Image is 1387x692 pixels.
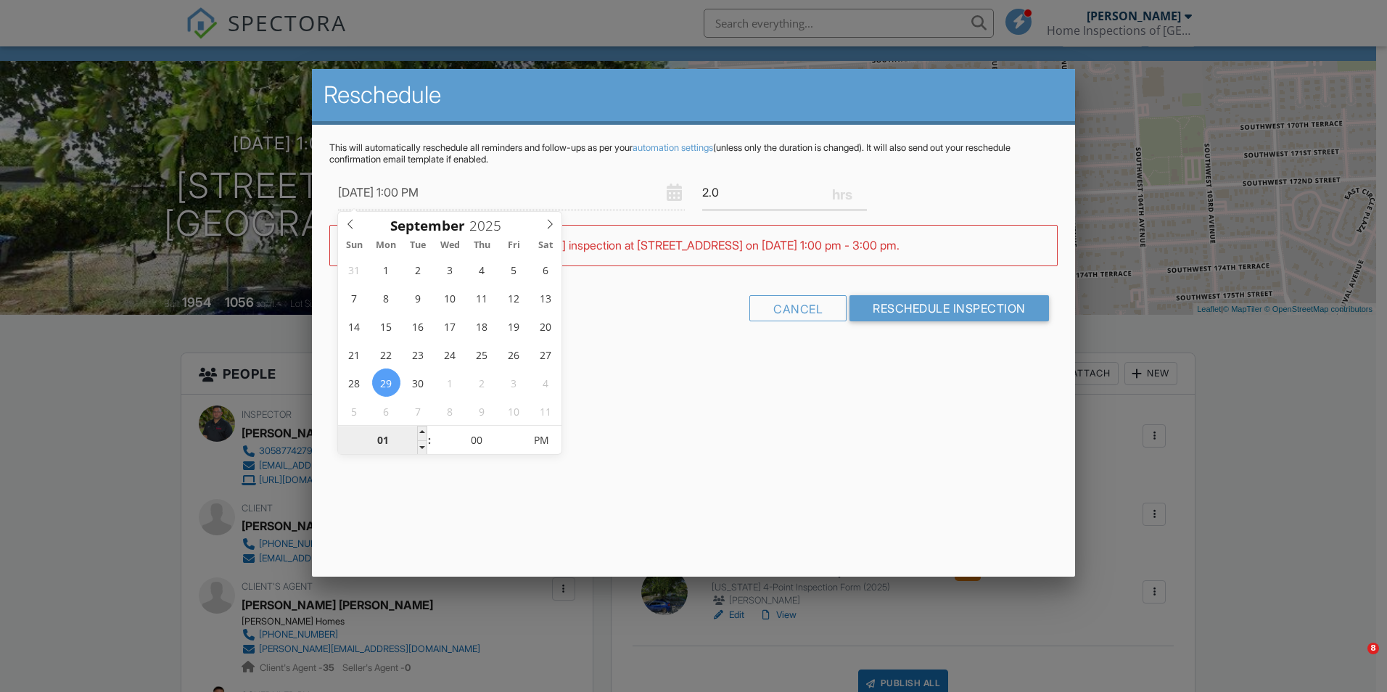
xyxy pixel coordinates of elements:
[372,340,400,368] span: September 22, 2025
[340,368,369,397] span: September 28, 2025
[468,312,496,340] span: September 18, 2025
[468,397,496,425] span: October 9, 2025
[372,312,400,340] span: September 15, 2025
[633,142,713,153] a: automation settings
[427,426,432,455] span: :
[500,312,528,340] span: September 19, 2025
[436,284,464,312] span: September 10, 2025
[404,368,432,397] span: September 30, 2025
[436,397,464,425] span: October 8, 2025
[340,255,369,284] span: August 31, 2025
[436,255,464,284] span: September 3, 2025
[340,397,369,425] span: October 5, 2025
[404,284,432,312] span: September 9, 2025
[324,81,1063,110] h2: Reschedule
[531,340,559,368] span: September 27, 2025
[436,340,464,368] span: September 24, 2025
[338,241,370,250] span: Sun
[404,255,432,284] span: September 2, 2025
[390,219,465,233] span: Scroll to increment
[404,340,432,368] span: September 23, 2025
[531,284,559,312] span: September 13, 2025
[531,368,559,397] span: October 4, 2025
[468,284,496,312] span: September 11, 2025
[500,255,528,284] span: September 5, 2025
[340,312,369,340] span: September 14, 2025
[500,397,528,425] span: October 10, 2025
[372,255,400,284] span: September 1, 2025
[372,368,400,397] span: September 29, 2025
[372,284,400,312] span: September 8, 2025
[530,241,561,250] span: Sat
[404,312,432,340] span: September 16, 2025
[749,295,847,321] div: Cancel
[500,340,528,368] span: September 26, 2025
[531,397,559,425] span: October 11, 2025
[522,426,561,455] span: Click to toggle
[531,255,559,284] span: September 6, 2025
[436,312,464,340] span: September 17, 2025
[500,368,528,397] span: October 3, 2025
[468,340,496,368] span: September 25, 2025
[849,295,1049,321] input: Reschedule Inspection
[436,368,464,397] span: October 1, 2025
[338,427,427,456] input: Scroll to increment
[468,255,496,284] span: September 4, 2025
[466,241,498,250] span: Thu
[372,397,400,425] span: October 6, 2025
[432,426,522,455] input: Scroll to increment
[465,216,513,235] input: Scroll to increment
[1367,643,1379,654] span: 8
[500,284,528,312] span: September 12, 2025
[340,284,369,312] span: September 7, 2025
[404,397,432,425] span: October 7, 2025
[329,142,1058,165] p: This will automatically reschedule all reminders and follow-ups as per your (unless only the dura...
[531,312,559,340] span: September 20, 2025
[434,241,466,250] span: Wed
[498,241,530,250] span: Fri
[468,368,496,397] span: October 2, 2025
[402,241,434,250] span: Tue
[1338,643,1372,677] iframe: Intercom live chat
[340,340,369,368] span: September 21, 2025
[370,241,402,250] span: Mon
[329,225,1058,265] div: WARNING: Conflicts with [PERSON_NAME] inspection at [STREET_ADDRESS] on [DATE] 1:00 pm - 3:00 pm.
